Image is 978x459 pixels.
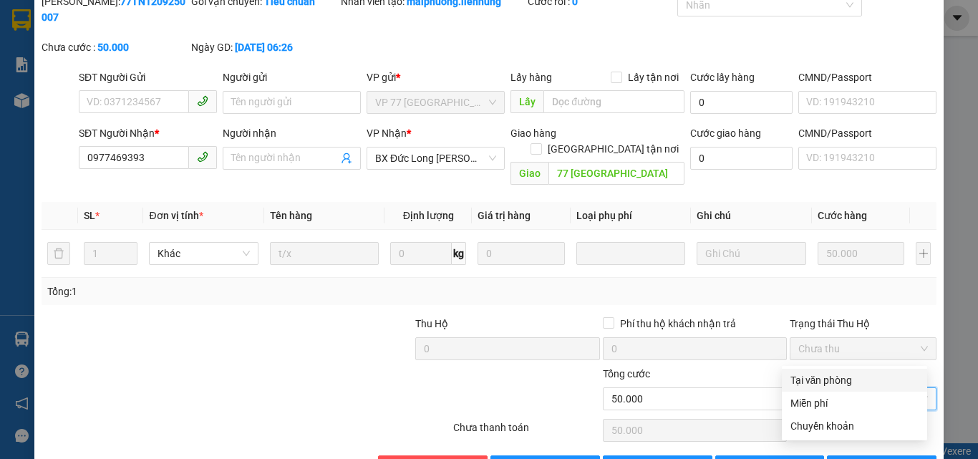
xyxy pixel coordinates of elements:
[510,127,556,139] span: Giao hàng
[452,420,601,445] div: Chưa thanh toán
[197,95,208,107] span: phone
[197,151,208,163] span: phone
[97,42,129,53] b: 50.000
[790,316,936,332] div: Trạng thái Thu Hộ
[367,127,407,139] span: VP Nhận
[798,69,936,85] div: CMND/Passport
[223,69,361,85] div: Người gửi
[571,202,691,230] th: Loại phụ phí
[690,72,755,83] label: Cước lấy hàng
[223,125,361,141] div: Người nhận
[270,210,312,221] span: Tên hàng
[818,210,867,221] span: Cước hàng
[79,125,217,141] div: SĐT Người Nhận
[42,39,188,55] div: Chưa cước :
[478,242,565,265] input: 0
[690,127,761,139] label: Cước giao hàng
[84,210,95,221] span: SL
[603,368,650,380] span: Tổng cước
[818,242,905,265] input: 0
[478,210,531,221] span: Giá trị hàng
[542,141,684,157] span: [GEOGRAPHIC_DATA] tận nơi
[697,242,805,265] input: Ghi Chú
[790,418,919,434] div: Chuyển khoản
[191,39,338,55] div: Ngày GD:
[47,284,379,299] div: Tổng: 1
[47,242,70,265] button: delete
[798,338,928,359] span: Chưa thu
[149,210,203,221] span: Đơn vị tính
[415,318,448,329] span: Thu Hộ
[235,42,293,53] b: [DATE] 06:26
[548,162,684,185] input: Dọc đường
[375,148,496,169] span: BX Đức Long Gia Lai
[375,92,496,113] span: VP 77 Thái Nguyên
[798,125,936,141] div: CMND/Passport
[510,162,548,185] span: Giao
[367,69,505,85] div: VP gửi
[510,72,552,83] span: Lấy hàng
[691,202,811,230] th: Ghi chú
[341,153,352,164] span: user-add
[790,372,919,388] div: Tại văn phòng
[79,69,217,85] div: SĐT Người Gửi
[916,242,931,265] button: plus
[614,316,742,332] span: Phí thu hộ khách nhận trả
[158,243,249,264] span: Khác
[690,147,793,170] input: Cước giao hàng
[510,90,543,113] span: Lấy
[403,210,454,221] span: Định lượng
[790,395,919,411] div: Miễn phí
[543,90,684,113] input: Dọc đường
[452,242,466,265] span: kg
[622,69,684,85] span: Lấy tận nơi
[690,91,793,114] input: Cước lấy hàng
[270,242,379,265] input: VD: Bàn, Ghế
